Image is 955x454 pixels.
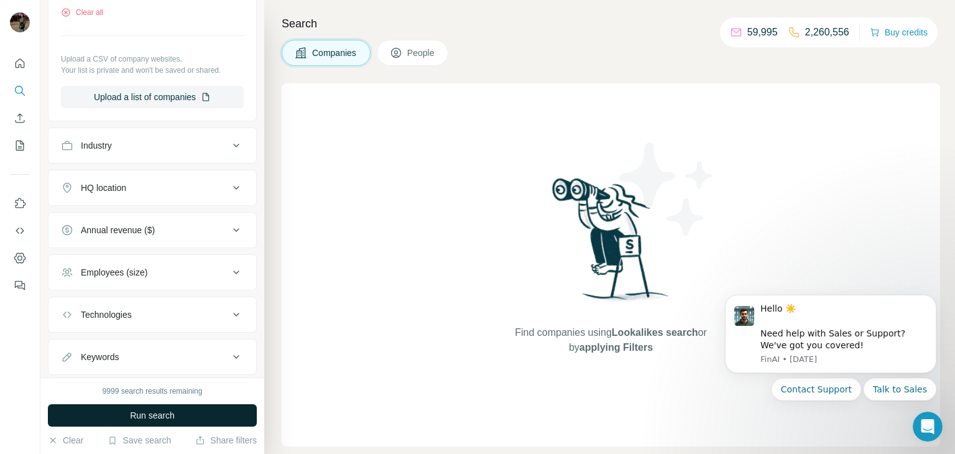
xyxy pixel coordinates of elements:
[10,80,30,102] button: Search
[48,215,256,245] button: Annual revenue ($)
[870,24,928,41] button: Buy credits
[407,47,436,59] span: People
[612,327,698,338] span: Lookalikes search
[10,220,30,242] button: Use Surfe API
[48,131,256,160] button: Industry
[81,139,112,152] div: Industry
[81,266,147,279] div: Employees (size)
[48,173,256,203] button: HQ location
[103,386,203,397] div: 9999 search results remaining
[61,7,103,18] button: Clear all
[130,409,175,422] span: Run search
[48,404,257,427] button: Run search
[61,53,244,65] p: Upload a CSV of company websites.
[81,224,155,236] div: Annual revenue ($)
[611,133,723,245] img: Surfe Illustration - Stars
[10,274,30,297] button: Feedback
[10,247,30,269] button: Dashboard
[48,300,256,330] button: Technologies
[81,308,132,321] div: Technologies
[706,280,955,448] iframe: Intercom notifications message
[805,25,849,40] p: 2,260,556
[747,25,778,40] p: 59,995
[312,47,358,59] span: Companies
[81,182,126,194] div: HQ location
[61,86,244,108] button: Upload a list of companies
[10,52,30,75] button: Quick start
[48,257,256,287] button: Employees (size)
[282,15,940,32] h4: Search
[547,175,676,313] img: Surfe Illustration - Woman searching with binoculars
[10,107,30,129] button: Enrich CSV
[48,342,256,372] button: Keywords
[511,325,710,355] span: Find companies using or by
[108,434,171,447] button: Save search
[10,192,30,215] button: Use Surfe on LinkedIn
[61,65,244,76] p: Your list is private and won't be saved or shared.
[10,134,30,157] button: My lists
[579,342,653,353] span: applying Filters
[913,412,943,442] iframe: Intercom live chat
[48,434,83,447] button: Clear
[195,434,257,447] button: Share filters
[10,12,30,32] img: Avatar
[81,351,119,363] div: Keywords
